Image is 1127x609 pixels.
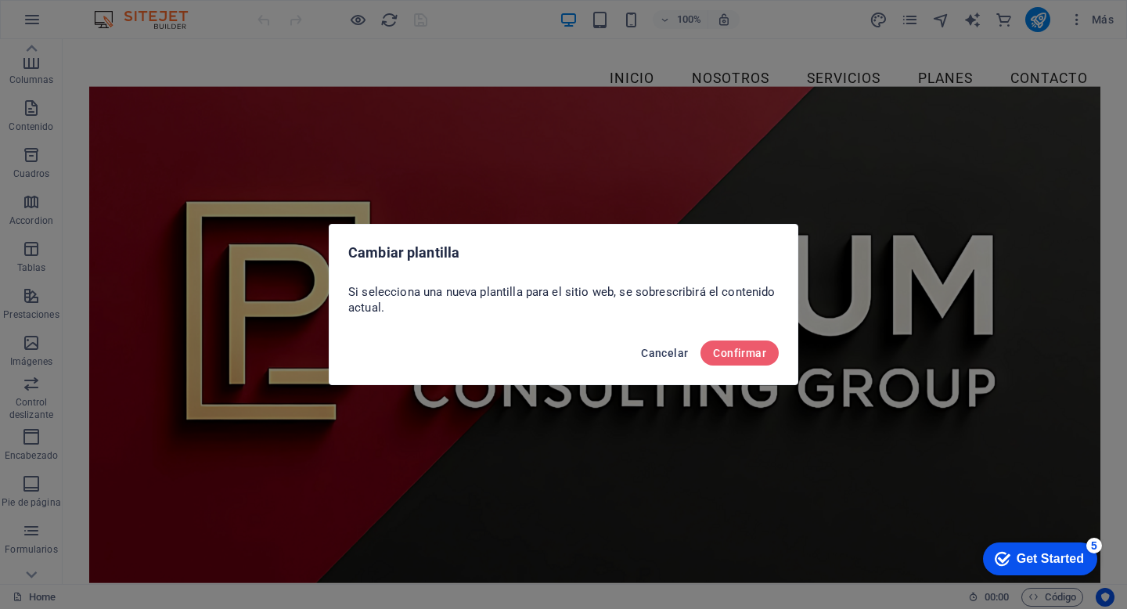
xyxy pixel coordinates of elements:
span: Confirmar [713,347,766,359]
h2: Cambiar plantilla [348,243,779,262]
span: Cancelar [641,347,688,359]
p: Si selecciona una nueva plantilla para el sitio web, se sobrescribirá el contenido actual. [348,284,779,315]
div: Get Started 5 items remaining, 0% complete [13,8,127,41]
div: 5 [116,3,131,19]
div: Get Started [46,17,113,31]
button: Cancelar [635,341,694,366]
button: Confirmar [700,341,779,366]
